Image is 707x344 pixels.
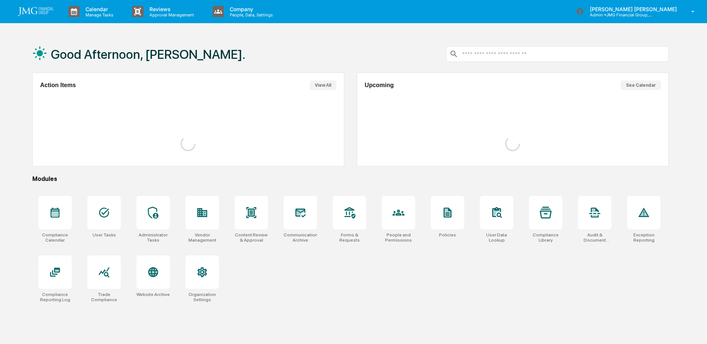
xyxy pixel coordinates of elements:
div: Forms & Requests [333,232,366,243]
div: User Data Lookup [480,232,513,243]
div: Organization Settings [185,292,219,302]
div: Website Archive [136,292,170,297]
p: Company [224,6,277,12]
div: Exception Reporting [627,232,661,243]
h2: Action Items [40,82,76,89]
p: Reviews [143,6,198,12]
p: [PERSON_NAME] [PERSON_NAME] [584,6,681,12]
div: Policies [439,232,456,238]
p: Admin • JMG Financial Group, Ltd. [584,12,653,17]
div: Content Review & Approval [235,232,268,243]
div: Compliance Calendar [38,232,72,243]
div: Audit & Document Logs [578,232,611,243]
p: Approval Management [143,12,198,17]
button: See Calendar [621,80,661,90]
div: Compliance Reporting Log [38,292,72,302]
div: People and Permissions [382,232,415,243]
p: Calendar [80,6,117,12]
div: Vendor Management [185,232,219,243]
div: Administrator Tasks [136,232,170,243]
h2: Upcoming [365,82,394,89]
h1: Good Afternoon, [PERSON_NAME]. [51,47,245,62]
div: Compliance Library [529,232,562,243]
div: User Tasks [93,232,116,238]
div: Modules [32,175,669,182]
div: Communications Archive [284,232,317,243]
button: View All [310,80,336,90]
p: People, Data, Settings [224,12,277,17]
div: Trade Compliance [87,292,121,302]
img: logo [18,7,54,16]
p: Manage Tasks [80,12,117,17]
